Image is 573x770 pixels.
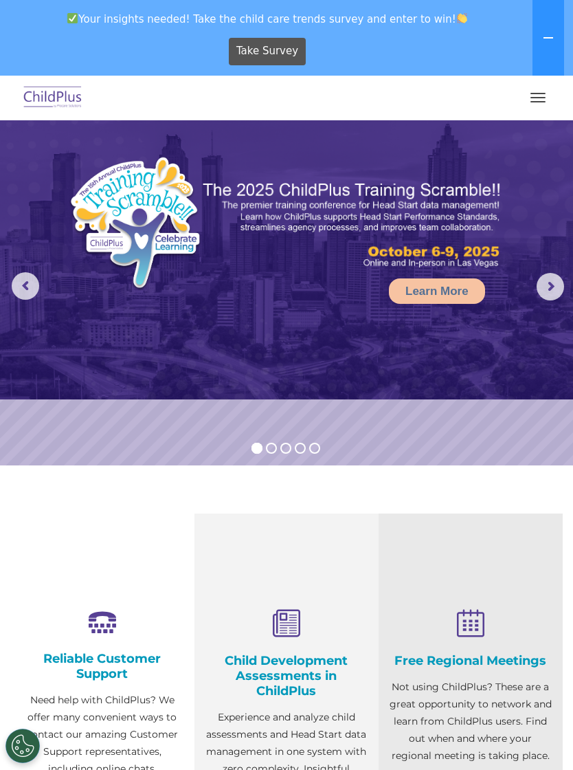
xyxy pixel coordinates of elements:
img: ChildPlus by Procare Solutions [21,82,85,114]
button: Cookies Settings [5,729,40,763]
a: Take Survey [229,38,306,65]
span: Your insights needed! Take the child care trends survey and enter to win! [5,5,530,32]
span: Take Survey [236,39,298,63]
a: Learn More [389,278,485,304]
h4: Reliable Customer Support [21,651,184,681]
p: Not using ChildPlus? These are a great opportunity to network and learn from ChildPlus users. Fin... [389,679,552,764]
h4: Free Regional Meetings [389,653,552,668]
img: ✅ [67,13,78,23]
h4: Child Development Assessments in ChildPlus [205,653,368,698]
img: 👏 [457,13,467,23]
